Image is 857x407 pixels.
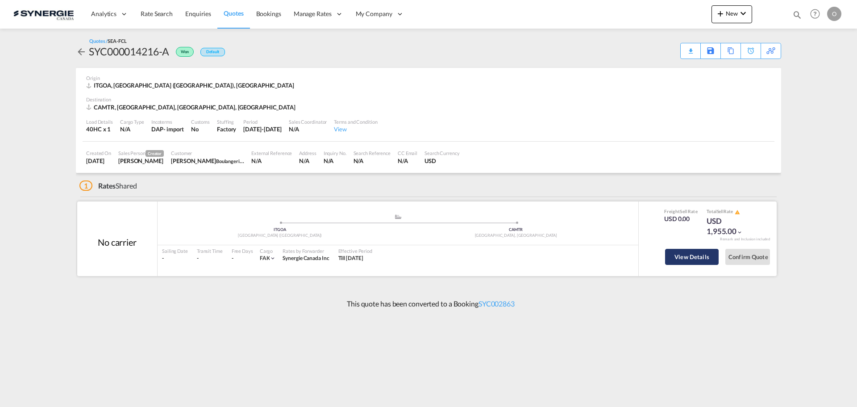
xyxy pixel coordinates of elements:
span: 1 [79,180,92,191]
div: Shared [79,181,137,191]
div: No carrier [98,236,137,248]
div: SYC000014216-A [89,44,169,59]
div: Pablo Gomez Saldarriaga [118,157,164,165]
div: N/A [398,157,417,165]
div: Effective Period [338,248,372,254]
div: USD 0.00 [664,214,698,223]
span: Quotes [224,9,243,17]
div: CC Email [398,150,417,156]
div: CAMTR, Montreal, QC, Americas [86,103,298,111]
md-icon: icon-arrow-left [76,46,87,57]
button: icon-alert [734,209,740,215]
div: Cargo [260,248,276,254]
span: Enquiries [185,10,211,17]
div: Till 19 Sep 2025 [338,255,363,262]
div: N/A [120,125,144,133]
div: N/A [289,125,327,133]
div: Won [169,44,196,59]
div: Search Currency [424,150,460,156]
div: 20 Aug 2025 [86,157,111,165]
img: 1f56c880d42311ef80fc7dca854c8e59.png [13,4,74,24]
div: N/A [354,157,391,165]
div: Default [200,48,225,56]
div: Terms and Condition [334,118,377,125]
span: Won [181,49,191,58]
md-icon: icon-magnify [792,10,802,20]
md-icon: icon-chevron-down [270,255,276,261]
div: [GEOGRAPHIC_DATA] ([GEOGRAPHIC_DATA]) [162,233,398,239]
span: Bookings [256,10,281,17]
div: N/A [299,157,316,165]
div: Freight Rate [664,208,698,214]
div: Total Rate [707,208,751,215]
span: Rates [98,181,116,190]
div: icon-magnify [792,10,802,23]
span: Manage Rates [294,9,332,18]
div: - [232,255,233,262]
div: Save As Template [701,43,720,59]
div: Quotes /SEA-FCL [89,38,127,44]
span: SEA-FCL [108,38,126,44]
button: Confirm Quote [725,249,770,265]
div: Period [243,118,282,125]
div: - [197,255,223,262]
div: Ilyes Mokhatar [171,157,244,165]
md-icon: icon-chevron-down [736,229,743,235]
div: 19 Sep 2025 [243,125,282,133]
div: 40HC x 1 [86,125,113,133]
div: Sales Person [118,150,164,157]
div: ITGOA [162,227,398,233]
div: CAMTR [398,227,634,233]
div: Factory Stuffing [217,125,236,133]
div: Customer [171,150,244,156]
div: View [334,125,377,133]
div: Customs [191,118,210,125]
span: Creator [146,150,164,157]
md-icon: icon-plus 400-fg [715,8,726,19]
div: USD [424,157,460,165]
button: icon-plus 400-fgNewicon-chevron-down [711,5,752,23]
div: Created On [86,150,111,156]
div: - import [163,125,184,133]
span: My Company [356,9,392,18]
div: Remark and Inclusion included [713,237,777,242]
span: Synergie Canada Inc [283,255,329,261]
md-icon: assets/icons/custom/ship-fill.svg [393,214,404,219]
div: Cargo Type [120,118,144,125]
span: Help [807,6,823,21]
span: Analytics [91,9,116,18]
a: SYC002863 [478,299,515,308]
div: Stuffing [217,118,236,125]
div: Address [299,150,316,156]
span: New [715,10,749,17]
span: Sell [717,209,724,214]
div: Quote PDF is not available at this time [685,43,696,51]
span: Rate Search [141,10,173,17]
div: Sailing Date [162,248,188,254]
div: Destination [86,96,771,103]
div: Sales Coordinator [289,118,327,125]
md-icon: icon-download [685,45,696,51]
div: Synergie Canada Inc [283,255,329,262]
div: Search Reference [354,150,391,156]
div: N/A [251,157,292,165]
span: FAK [260,255,270,261]
div: icon-arrow-left [76,44,89,59]
md-icon: icon-alert [735,210,740,215]
div: Load Details [86,118,113,125]
div: ITGOA, Genova (Genoa), Asia Pacific [86,81,296,89]
div: O [827,7,841,21]
span: Boulangerie Dore-Mie [216,157,264,164]
div: Inquiry No. [324,150,346,156]
div: Free Days [232,248,253,254]
div: Transit Time [197,248,223,254]
div: No [191,125,210,133]
span: Till [DATE] [338,255,363,261]
div: - [162,255,188,262]
div: N/A [324,157,346,165]
button: View Details [665,249,719,265]
div: Help [807,6,827,22]
span: Sell [680,209,687,214]
div: DAP [151,125,163,133]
